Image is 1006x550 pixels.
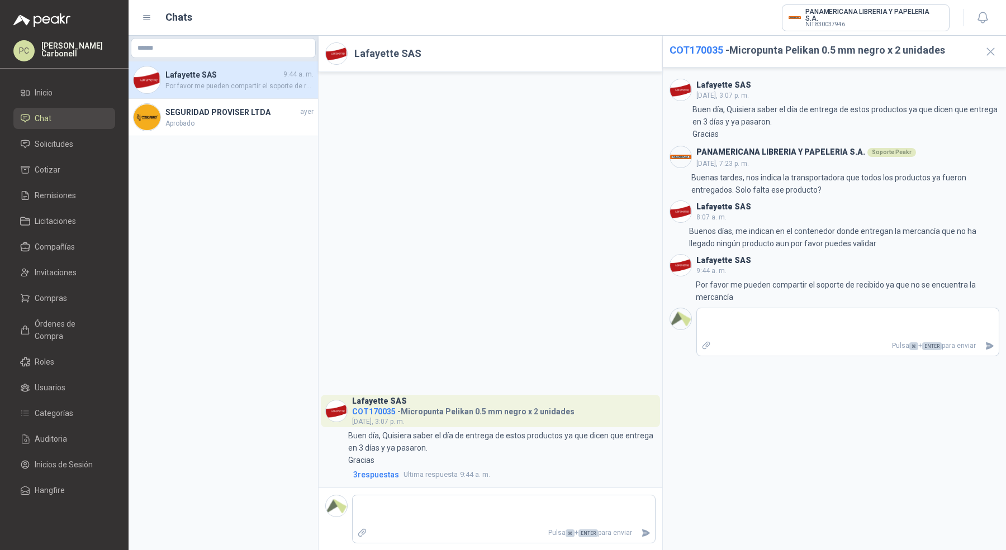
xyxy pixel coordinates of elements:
label: Adjuntar archivos [697,336,716,356]
p: Pulsa + para enviar [372,523,637,543]
a: Invitaciones [13,262,115,283]
span: Hangfire [35,484,65,496]
a: Hangfire [13,480,115,501]
span: Categorías [35,407,73,419]
p: Buen día, Quisiera saber el día de entrega de estos productos ya que dicen que entrega en 3 días ... [348,429,655,466]
label: Adjuntar archivos [353,523,372,543]
h1: Chats [165,9,192,25]
span: Órdenes de Compra [35,318,105,342]
span: Chat [35,112,51,125]
a: Inicios de Sesión [13,454,115,475]
button: Enviar [980,336,999,356]
img: Company Logo [326,495,347,516]
span: Auditoria [35,433,67,445]
span: 9:44 a. m. [696,267,727,275]
p: Pulsa + para enviar [715,336,980,356]
a: Compras [13,288,115,309]
a: Solicitudes [13,133,115,155]
p: Buenos días, me indican en el contenedor donde entregan la mercancía que no ha llegado ningún pro... [689,225,999,250]
h3: Lafayette SAS [696,257,751,264]
span: Remisiones [35,189,76,202]
a: Licitaciones [13,211,115,232]
a: Company LogoLafayette SAS9:44 a. m.Por favor me pueden compartir el soporte de recibido ya que no... [129,61,318,99]
p: [PERSON_NAME] Carbonell [41,42,115,58]
img: Company Logo [670,146,691,168]
img: Company Logo [670,255,691,276]
img: Company Logo [134,66,160,93]
button: Enviar [637,523,655,543]
span: Aprobado [165,118,314,129]
img: Logo peakr [13,13,70,27]
h3: Lafayette SAS [696,82,751,88]
a: Categorías [13,403,115,424]
p: Buen día, Quisiera saber el día de entrega de estos productos ya que dicen que entrega en 3 días ... [692,103,999,140]
span: Compras [35,292,67,304]
h2: Lafayette SAS [354,46,421,61]
span: Cotizar [35,164,60,176]
h4: Lafayette SAS [165,69,281,81]
span: Inicios de Sesión [35,458,93,471]
img: Company Logo [134,104,160,131]
a: Órdenes de Compra [13,313,115,347]
span: Compañías [35,241,75,253]
a: Roles [13,351,115,372]
a: Cotizar [13,159,115,180]
a: Chat [13,108,115,129]
a: Usuarios [13,377,115,398]
span: Por favor me pueden compartir el soporte de recibido ya que no se encuentra la mercancía [165,81,314,92]
span: 3 respuesta s [353,468,399,481]
span: Roles [35,356,54,368]
span: [DATE], 7:23 p. m. [696,160,749,168]
span: Solicitudes [35,138,73,150]
span: ayer [300,107,314,117]
img: Company Logo [670,79,691,101]
img: Company Logo [670,201,691,222]
span: 8:07 a. m. [696,213,727,221]
h4: - Micropunta Pelikan 0.5 mm negro x 2 unidades [352,404,575,415]
h3: Lafayette SAS [352,398,407,404]
span: ENTER [578,529,598,537]
div: PC [13,40,35,61]
span: Ultima respuesta [404,469,458,480]
span: COT170035 [670,44,723,56]
span: [DATE], 3:07 p. m. [352,418,405,425]
h4: SEGURIDAD PROVISER LTDA [165,106,298,118]
h3: PANAMERICANA LIBRERIA Y PAPELERIA S.A. [696,149,865,155]
span: ⌘ [909,342,918,350]
span: ENTER [922,342,942,350]
div: Soporte Peakr [867,148,916,157]
span: COT170035 [352,407,396,416]
span: Usuarios [35,381,65,394]
a: Compañías [13,236,115,257]
a: Company LogoSEGURIDAD PROVISER LTDAayerAprobado [129,99,318,136]
span: Licitaciones [35,215,76,227]
img: Company Logo [326,400,347,422]
span: Inicio [35,87,53,99]
span: 9:44 a. m. [404,469,490,480]
span: 9:44 a. m. [283,69,314,80]
p: Buenas tardes, nos indica la transportadora que todos los productos ya fueron entregados. Solo fa... [691,171,999,196]
img: Company Logo [670,308,691,329]
img: Company Logo [326,43,347,64]
span: ⌘ [566,529,575,537]
span: Invitaciones [35,266,77,279]
h3: Lafayette SAS [696,204,751,210]
a: Inicio [13,82,115,103]
a: Auditoria [13,428,115,449]
a: 3respuestasUltima respuesta9:44 a. m. [351,468,656,481]
h2: - Micropunta Pelikan 0.5 mm negro x 2 unidades [670,42,975,58]
span: [DATE], 3:07 p. m. [696,92,749,99]
a: Remisiones [13,185,115,206]
p: Por favor me pueden compartir el soporte de recibido ya que no se encuentra la mercancía [696,279,999,303]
